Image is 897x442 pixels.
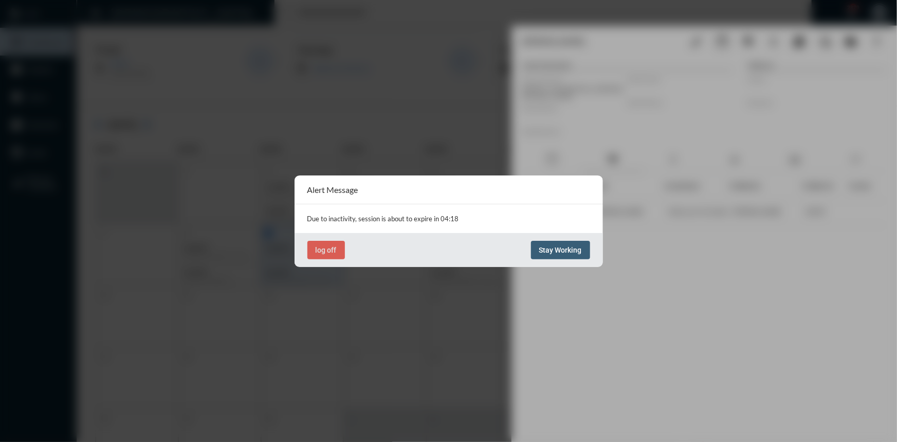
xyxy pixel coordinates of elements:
[531,241,590,259] button: Stay Working
[307,185,358,195] h2: Alert Message
[316,246,337,254] span: log off
[539,246,582,254] span: Stay Working
[307,215,590,223] p: Due to inactivity, session is about to expire in 04:18
[307,241,345,259] button: log off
